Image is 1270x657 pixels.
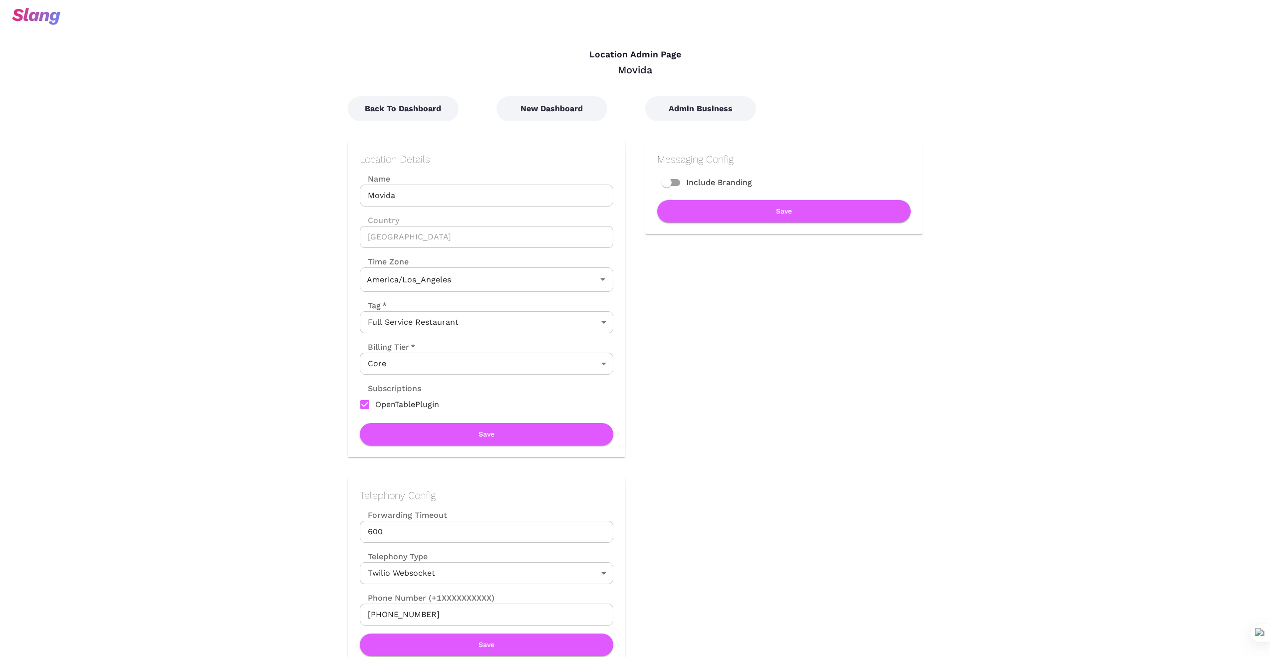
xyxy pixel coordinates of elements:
div: Core [360,353,613,375]
h4: Location Admin Page [348,49,923,60]
a: Back To Dashboard [348,104,459,113]
a: New Dashboard [497,104,607,113]
button: Save [657,200,911,222]
button: Save [360,423,613,445]
span: Include Branding [686,177,752,189]
label: Country [360,215,613,226]
button: Back To Dashboard [348,96,459,121]
h2: Location Details [360,153,613,165]
label: Subscriptions [360,383,421,394]
a: Admin Business [645,104,756,113]
h2: Messaging Config [657,153,911,165]
label: Telephony Type [360,551,428,562]
button: Admin Business [645,96,756,121]
label: Name [360,173,613,185]
label: Time Zone [360,256,613,267]
img: svg+xml;base64,PHN2ZyB3aWR0aD0iOTciIGhlaWdodD0iMzQiIHZpZXdCb3g9IjAgMCA5NyAzNCIgZmlsbD0ibm9uZSIgeG... [12,8,60,25]
button: Open [596,272,610,286]
label: Phone Number (+1XXXXXXXXXX) [360,592,613,604]
label: Billing Tier [360,341,415,353]
div: Full Service Restaurant [360,311,613,333]
div: Movida [348,63,923,76]
label: Tag [360,300,387,311]
button: New Dashboard [497,96,607,121]
button: Save [360,634,613,656]
div: Twilio Websocket [360,562,613,584]
h2: Telephony Config [360,489,613,501]
span: OpenTablePlugin [375,399,439,411]
label: Forwarding Timeout [360,509,613,521]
